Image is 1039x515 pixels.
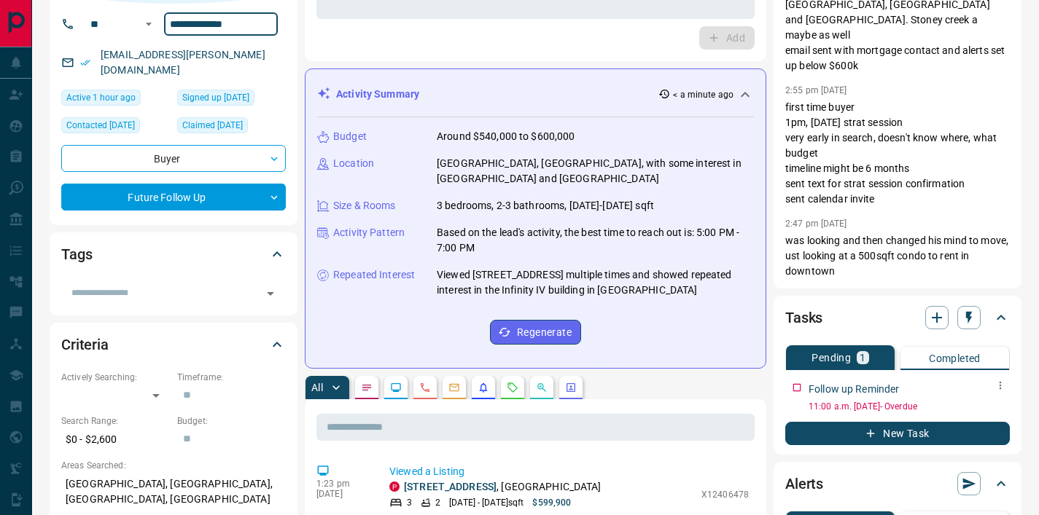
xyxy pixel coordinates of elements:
[61,414,170,428] p: Search Range:
[361,382,373,393] svg: Notes
[812,353,851,363] p: Pending
[785,306,822,329] h2: Tasks
[61,243,92,266] h2: Tags
[333,267,415,283] p: Repeated Interest
[61,371,170,384] p: Actively Searching:
[532,496,571,509] p: $599,900
[860,353,865,363] p: 1
[182,118,243,133] span: Claimed [DATE]
[437,267,754,298] p: Viewed [STREET_ADDRESS] multiple times and showed repeated interest in the Infinity IV building i...
[101,49,265,76] a: [EMAIL_ADDRESS][PERSON_NAME][DOMAIN_NAME]
[61,333,109,356] h2: Criteria
[61,90,170,110] div: Tue Sep 16 2025
[177,414,286,428] p: Budget:
[785,300,1010,335] div: Tasks
[182,90,249,105] span: Signed up [DATE]
[177,90,286,110] div: Wed Apr 26 2023
[66,90,136,105] span: Active 1 hour ago
[61,237,286,272] div: Tags
[785,85,847,95] p: 2:55 pm [DATE]
[785,472,823,495] h2: Alerts
[61,145,286,172] div: Buyer
[437,129,575,144] p: Around $540,000 to $600,000
[536,382,548,393] svg: Opportunities
[317,81,754,108] div: Activity Summary< a minute ago
[435,496,440,509] p: 2
[333,129,367,144] p: Budget
[437,198,654,213] p: 3 bedrooms, 2-3 bathrooms, [DATE]-[DATE] sqft
[140,15,157,33] button: Open
[507,382,518,393] svg: Requests
[333,198,396,213] p: Size & Rooms
[437,156,754,186] p: [GEOGRAPHIC_DATA], [GEOGRAPHIC_DATA], with some interest in [GEOGRAPHIC_DATA] and [GEOGRAPHIC_DATA]
[260,283,281,304] button: Open
[701,488,749,501] p: X12406478
[449,496,524,509] p: [DATE] - [DATE] sqft
[673,88,733,101] p: < a minute ago
[437,225,754,256] p: Based on the lead's activity, the best time to reach out is: 5:00 PM - 7:00 PM
[404,479,602,495] p: , [GEOGRAPHIC_DATA]
[61,117,170,138] div: Sat Apr 29 2023
[336,87,419,102] p: Activity Summary
[390,382,402,393] svg: Lead Browsing Activity
[333,156,374,171] p: Location
[177,371,286,384] p: Timeframe:
[333,225,405,240] p: Activity Pattern
[785,466,1010,501] div: Alerts
[61,327,286,362] div: Criteria
[448,382,460,393] svg: Emails
[66,118,135,133] span: Contacted [DATE]
[785,422,1010,445] button: New Task
[785,219,847,229] p: 2:47 pm [DATE]
[311,382,323,393] p: All
[407,496,412,509] p: 3
[419,382,431,393] svg: Calls
[490,320,581,345] button: Regenerate
[316,479,367,489] p: 1:23 pm
[80,58,90,68] svg: Email Verified
[177,117,286,138] div: Thu Nov 23 2023
[404,481,497,492] a: [STREET_ADDRESS]
[389,481,400,492] div: property.ca
[478,382,489,393] svg: Listing Alerts
[809,382,899,397] p: Follow up Reminder
[785,233,1010,279] p: was looking and then changed his mind to move, ust looking at a 500sqft condo to rent in downtown
[785,100,1010,207] p: first time buyer 1pm, [DATE] strat session very early in search, doesn't know where, what budget ...
[61,184,286,211] div: Future Follow Up
[61,472,286,511] p: [GEOGRAPHIC_DATA], [GEOGRAPHIC_DATA], [GEOGRAPHIC_DATA], [GEOGRAPHIC_DATA]
[61,428,170,452] p: $0 - $2,600
[809,400,1010,413] p: 11:00 a.m. [DATE] - Overdue
[565,382,577,393] svg: Agent Actions
[929,353,981,363] p: Completed
[61,459,286,472] p: Areas Searched:
[389,464,749,479] p: Viewed a Listing
[316,489,367,499] p: [DATE]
